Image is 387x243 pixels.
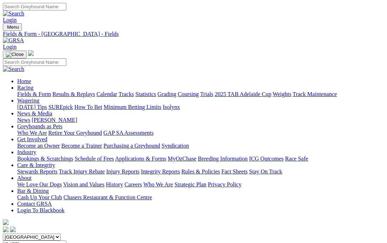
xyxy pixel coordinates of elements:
[17,117,30,123] a: News
[215,91,271,97] a: 2025 TAB Adelaide Cup
[32,117,77,123] a: [PERSON_NAME]
[7,24,19,30] span: Menu
[208,181,242,187] a: Privacy Policy
[119,91,134,97] a: Tracks
[17,85,33,91] a: Racing
[249,168,282,175] a: Stay On Track
[3,227,9,232] img: facebook.svg
[3,17,16,23] a: Login
[293,91,337,97] a: Track Maintenance
[59,168,105,175] a: Track Injury Rebate
[17,78,31,84] a: Home
[52,91,95,97] a: Results & Replays
[3,3,66,10] input: Search
[17,168,384,175] div: Care & Integrity
[96,91,117,97] a: Calendar
[17,91,384,97] div: Racing
[17,201,52,207] a: Contact GRSA
[135,91,156,97] a: Statistics
[143,181,173,187] a: Who We Are
[17,194,62,200] a: Cash Up Your Club
[17,136,47,142] a: Get Involved
[75,104,102,110] a: How To Bet
[168,156,196,162] a: MyOzChase
[178,91,199,97] a: Coursing
[3,51,27,58] button: Toggle navigation
[162,143,189,149] a: Syndication
[115,156,166,162] a: Applications & Forms
[181,168,220,175] a: Rules & Policies
[17,104,384,110] div: Wagering
[104,143,160,149] a: Purchasing a Greyhound
[106,181,123,187] a: History
[273,91,291,97] a: Weights
[17,162,55,168] a: Care & Integrity
[48,104,73,110] a: SUREpick
[63,181,104,187] a: Vision and Values
[17,175,32,181] a: About
[3,66,24,72] img: Search
[63,194,152,200] a: Chasers Restaurant & Function Centre
[17,130,384,136] div: Greyhounds as Pets
[124,181,142,187] a: Careers
[48,130,102,136] a: Retire Your Greyhound
[17,143,384,149] div: Get Involved
[141,168,180,175] a: Integrity Reports
[163,104,180,110] a: Isolynx
[28,50,34,56] img: logo-grsa-white.png
[3,23,22,31] button: Toggle navigation
[10,227,16,232] img: twitter.svg
[17,149,36,155] a: Industry
[3,58,66,66] input: Search
[106,168,139,175] a: Injury Reports
[6,52,24,57] img: Close
[285,156,308,162] a: Race Safe
[200,91,213,97] a: Trials
[104,130,154,136] a: GAP SA Assessments
[175,181,206,187] a: Strategic Plan
[17,117,384,123] div: News & Media
[198,156,248,162] a: Breeding Information
[3,219,9,225] img: logo-grsa-white.png
[17,156,73,162] a: Bookings & Scratchings
[17,130,47,136] a: Who We Are
[17,168,57,175] a: Stewards Reports
[17,104,47,110] a: [DATE] Tips
[17,194,384,201] div: Bar & Dining
[17,207,64,213] a: Login To Blackbook
[17,181,62,187] a: We Love Our Dogs
[17,156,384,162] div: Industry
[3,37,24,44] img: GRSA
[61,143,102,149] a: Become a Trainer
[17,123,62,129] a: Greyhounds as Pets
[158,91,176,97] a: Grading
[3,10,24,17] img: Search
[249,156,283,162] a: ICG Outcomes
[3,44,16,50] a: Login
[221,168,248,175] a: Fact Sheets
[17,91,51,97] a: Fields & Form
[75,156,114,162] a: Schedule of Fees
[104,104,161,110] a: Minimum Betting Limits
[17,181,384,188] div: About
[17,143,60,149] a: Become an Owner
[17,188,49,194] a: Bar & Dining
[17,97,39,104] a: Wagering
[3,31,384,37] a: Fields & Form - [GEOGRAPHIC_DATA] - Fields
[17,110,52,116] a: News & Media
